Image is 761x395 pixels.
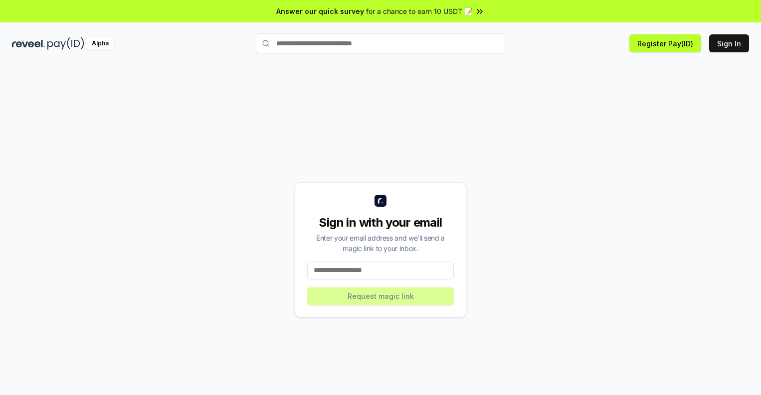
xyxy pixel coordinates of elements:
span: for a chance to earn 10 USDT 📝 [366,6,473,16]
span: Answer our quick survey [276,6,364,16]
button: Register Pay(ID) [629,34,701,52]
div: Enter your email address and we’ll send a magic link to your inbox. [307,233,454,254]
img: pay_id [47,37,84,50]
button: Sign In [709,34,749,52]
div: Alpha [86,37,114,50]
img: logo_small [375,195,386,207]
img: reveel_dark [12,37,45,50]
div: Sign in with your email [307,215,454,231]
